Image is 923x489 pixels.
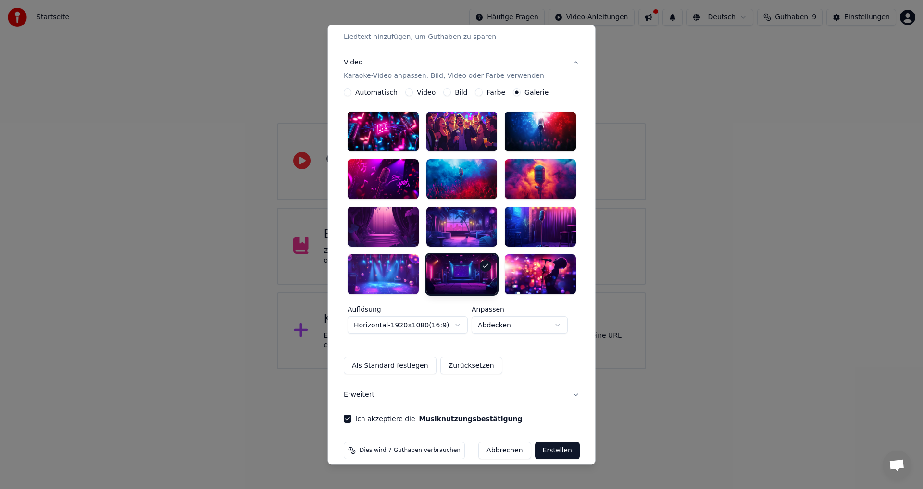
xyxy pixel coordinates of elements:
[344,383,580,408] button: Erweitert
[440,357,502,375] button: Zurücksetzen
[344,19,375,29] div: Liedtexte
[472,306,568,313] label: Anpassen
[344,72,544,81] p: Karaoke-Video anpassen: Bild, Video oder Farbe verwenden
[455,89,467,96] label: Bild
[360,447,461,455] span: Dies wird 7 Guthaben verbrauchen
[344,50,580,89] button: VideoKaraoke-Video anpassen: Bild, Video oder Farbe verwenden
[417,89,436,96] label: Video
[344,33,496,42] p: Liedtext hinzufügen, um Guthaben zu sparen
[344,58,544,81] div: Video
[355,416,522,423] label: Ich akzeptiere die
[344,89,580,382] div: VideoKaraoke-Video anpassen: Bild, Video oder Farbe verwenden
[486,89,505,96] label: Farbe
[344,357,437,375] button: Als Standard festlegen
[344,12,580,50] button: LiedtexteLiedtext hinzufügen, um Guthaben zu sparen
[524,89,549,96] label: Galerie
[535,442,579,460] button: Erstellen
[478,442,531,460] button: Abbrechen
[348,306,468,313] label: Auflösung
[419,416,522,423] button: Ich akzeptiere die
[355,89,398,96] label: Automatisch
